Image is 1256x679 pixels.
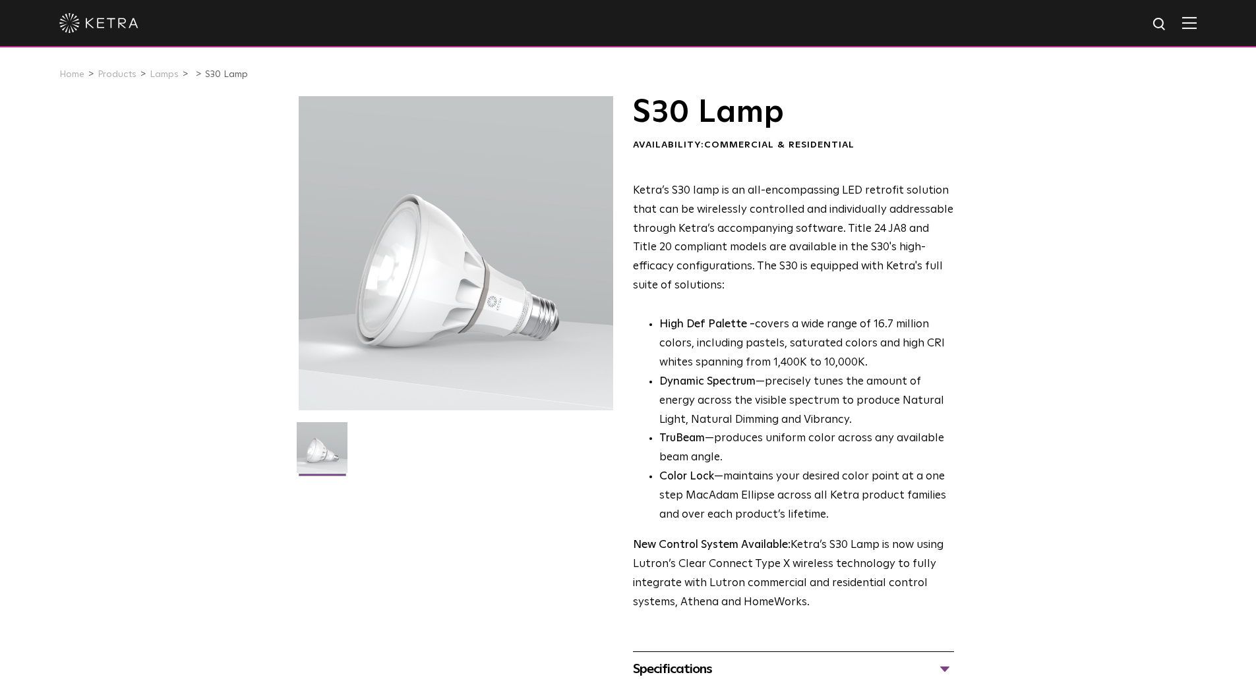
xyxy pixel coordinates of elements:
[659,373,954,430] li: —precisely tunes the amount of energy across the visible spectrum to produce Natural Light, Natur...
[633,185,953,291] span: Ketra’s S30 lamp is an all-encompassing LED retrofit solution that can be wirelessly controlled a...
[659,376,756,387] strong: Dynamic Spectrum
[205,70,248,79] a: S30 Lamp
[633,96,954,129] h1: S30 Lamp
[1152,16,1168,33] img: search icon
[659,471,714,482] strong: Color Lock
[150,70,179,79] a: Lamps
[659,319,755,330] strong: High Def Palette -
[297,422,347,483] img: S30-Lamp-Edison-2021-Web-Square
[659,433,705,444] strong: TruBeam
[633,539,791,551] strong: New Control System Available:
[59,70,84,79] a: Home
[704,140,854,149] span: Commercial & Residential
[659,315,954,373] p: covers a wide range of 16.7 million colors, including pastels, saturated colors and high CRI whit...
[98,70,136,79] a: Products
[633,139,954,152] div: Availability:
[659,429,954,468] li: —produces uniform color across any available beam angle.
[59,13,138,33] img: ketra-logo-2019-white
[1182,16,1197,29] img: Hamburger%20Nav.svg
[659,468,954,525] li: —maintains your desired color point at a one step MacAdam Ellipse across all Ketra product famili...
[633,536,954,612] p: Ketra’s S30 Lamp is now using Lutron’s Clear Connect Type X wireless technology to fully integrat...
